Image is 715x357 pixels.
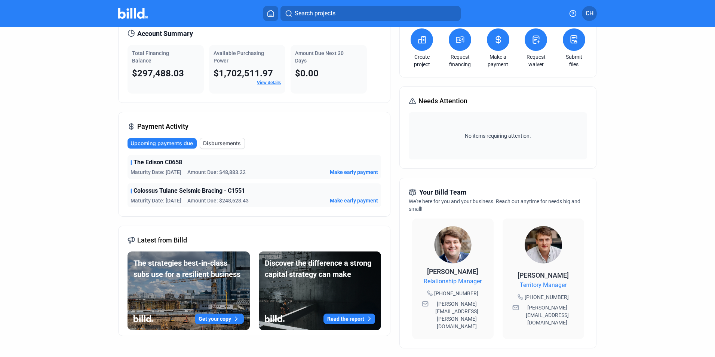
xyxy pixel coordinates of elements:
span: No items requiring attention. [412,132,584,140]
span: [PERSON_NAME][EMAIL_ADDRESS][PERSON_NAME][DOMAIN_NAME] [430,300,484,330]
span: Upcoming payments due [131,140,193,147]
a: Request waiver [523,53,549,68]
span: [PHONE_NUMBER] [434,290,478,297]
button: CH [582,6,597,21]
span: Search projects [295,9,335,18]
img: Relationship Manager [434,226,472,263]
span: [PERSON_NAME] [427,268,478,275]
span: Payment Activity [137,121,188,132]
span: [PERSON_NAME][EMAIL_ADDRESS][DOMAIN_NAME] [521,304,574,326]
span: Amount Due: $48,883.22 [187,168,246,176]
span: Maturity Date: [DATE] [131,197,181,204]
span: Relationship Manager [424,277,482,286]
span: [PERSON_NAME] [518,271,569,279]
span: $297,488.03 [132,68,184,79]
button: Upcoming payments due [128,138,197,149]
a: Make a payment [485,53,511,68]
span: CH [586,9,593,18]
a: View details [257,80,281,85]
button: Make early payment [330,197,378,204]
span: Disbursements [203,140,241,147]
span: $1,702,511.97 [214,68,273,79]
span: Amount Due: $248,628.43 [187,197,249,204]
img: Territory Manager [525,226,562,263]
img: Billd Company Logo [118,8,148,19]
span: [PHONE_NUMBER] [525,293,569,301]
span: Your Billd Team [419,187,467,198]
span: Amount Due Next 30 Days [295,50,344,64]
div: The strategies best-in-class subs use for a resilient business [134,257,244,280]
button: Make early payment [330,168,378,176]
span: We're here for you and your business. Reach out anytime for needs big and small! [409,198,580,212]
span: Total Financing Balance [132,50,169,64]
span: Maturity Date: [DATE] [131,168,181,176]
div: Discover the difference a strong capital strategy can make [265,257,375,280]
a: Create project [409,53,435,68]
span: The Edison C0658 [134,158,182,167]
span: Colossus Tulane Seismic Bracing - C1551 [134,186,245,195]
span: Latest from Billd [137,235,187,245]
button: Search projects [280,6,461,21]
a: Request financing [447,53,473,68]
span: Available Purchasing Power [214,50,264,64]
button: Disbursements [200,138,245,149]
button: Read the report [323,314,375,324]
span: Account Summary [137,28,193,39]
span: Needs Attention [418,96,467,106]
button: Get your copy [195,314,244,324]
span: Territory Manager [520,281,567,290]
a: Submit files [561,53,587,68]
span: $0.00 [295,68,319,79]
